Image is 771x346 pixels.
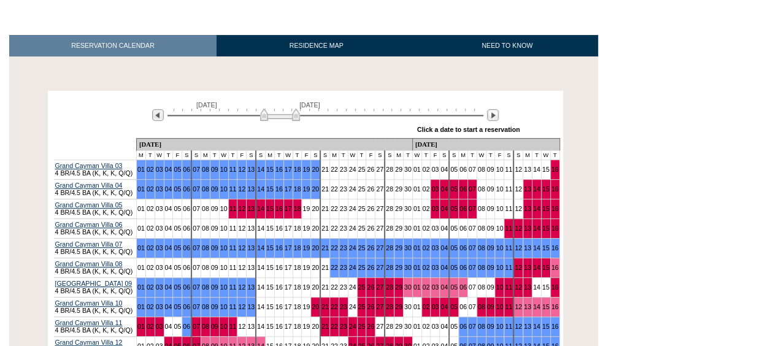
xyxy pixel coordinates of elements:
a: 06 [459,185,467,193]
a: 17 [285,244,292,252]
a: 21 [321,323,329,330]
a: 02 [147,283,154,291]
a: 12 [238,205,245,212]
a: 08 [202,185,209,193]
td: S [385,150,394,160]
a: Grand Cayman Villa 06 [55,221,123,228]
a: 26 [367,323,374,330]
td: T [467,150,477,160]
a: 13 [524,205,531,212]
a: 06 [459,323,467,330]
a: 26 [367,303,374,310]
a: 05 [450,264,458,271]
td: F [173,150,182,160]
a: 25 [358,303,366,310]
a: 21 [321,303,329,310]
img: Next [487,109,499,121]
td: T [228,150,237,160]
a: 06 [183,323,190,330]
a: 17 [285,205,292,212]
a: 04 [165,185,172,193]
a: 06 [459,205,467,212]
td: W [412,150,421,160]
a: 11 [505,323,512,330]
a: 22 [331,264,338,271]
a: 19 [302,244,310,252]
a: 02 [147,185,154,193]
td: S [513,150,523,160]
td: F [302,150,311,160]
a: 13 [524,303,531,310]
a: 10 [220,323,228,330]
td: W [348,150,357,160]
a: 01 [137,185,145,193]
a: Grand Cayman Villa 12 [55,339,123,346]
td: T [293,150,302,160]
td: [DATE] [136,138,412,150]
a: 09 [211,185,218,193]
a: 16 [551,166,559,173]
a: 03 [156,303,163,310]
a: 12 [238,166,245,173]
td: W [283,150,293,160]
a: 04 [440,303,448,310]
a: 04 [165,303,172,310]
a: 02 [423,283,430,291]
a: 14 [257,185,264,193]
a: 24 [349,244,356,252]
a: 23 [340,244,347,252]
a: 24 [349,264,356,271]
a: 11 [505,225,512,232]
a: 12 [238,303,245,310]
span: [DATE] [299,101,320,109]
a: 15 [542,205,550,212]
a: 01 [413,244,421,252]
a: 13 [247,303,255,310]
a: 22 [331,303,338,310]
a: 15 [266,205,274,212]
td: F [431,150,440,160]
a: 10 [496,323,503,330]
td: T [421,150,431,160]
a: 15 [542,244,550,252]
a: 08 [478,264,485,271]
td: T [486,150,495,160]
a: 03 [156,283,163,291]
td: T [532,150,541,160]
td: S [182,150,191,160]
td: S [320,150,329,160]
td: S [504,150,513,160]
a: 13 [247,185,255,193]
a: 16 [551,303,559,310]
a: 07 [193,283,200,291]
a: 23 [340,303,347,310]
div: Click a date to start a reservation [417,126,520,133]
a: 15 [542,303,550,310]
a: 27 [376,244,383,252]
a: 11 [505,264,512,271]
a: 10 [220,303,228,310]
a: 07 [193,244,200,252]
a: 05 [174,185,181,193]
a: 14 [257,166,264,173]
a: 10 [496,264,503,271]
a: 26 [367,283,374,291]
a: 11 [229,283,237,291]
a: 08 [478,323,485,330]
img: Previous [152,109,164,121]
a: 01 [137,303,145,310]
a: 15 [266,166,274,173]
a: 15 [542,323,550,330]
td: S [449,150,458,160]
td: S [191,150,201,160]
a: 17 [285,185,292,193]
a: 01 [137,244,145,252]
a: Grand Cayman Villa 03 [55,162,123,169]
a: 06 [183,244,190,252]
a: 11 [505,303,512,310]
a: 13 [524,225,531,232]
a: 05 [174,303,181,310]
a: 09 [211,283,218,291]
a: 16 [551,225,559,232]
a: 09 [211,244,218,252]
